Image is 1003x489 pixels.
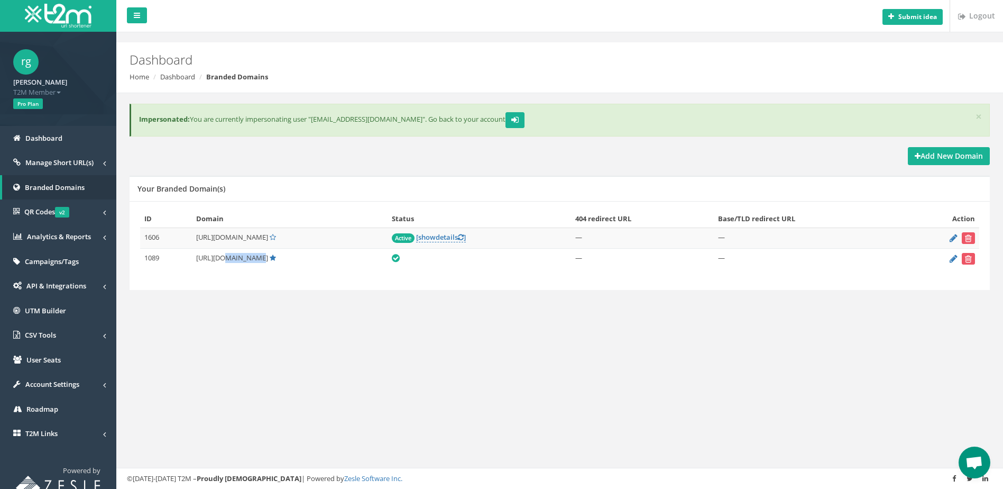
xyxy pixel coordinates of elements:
span: Campaigns/Tags [25,257,79,266]
strong: Add New Domain [915,151,983,161]
h5: Your Branded Domain(s) [137,185,225,193]
b: Submit idea [898,12,937,21]
th: ID [140,210,192,228]
td: — [571,228,714,249]
a: Default [270,253,276,262]
a: Set Default [270,232,276,242]
th: Status [388,210,570,228]
td: — [571,249,714,269]
th: Action [904,210,979,228]
a: Open chat [959,447,990,478]
button: Submit idea [882,9,943,25]
span: Active [392,233,415,243]
a: Home [130,72,149,81]
span: Analytics & Reports [27,232,91,241]
a: [PERSON_NAME] T2M Member [13,75,103,97]
span: T2M Links [25,429,58,438]
a: Add New Domain [908,147,990,165]
a: Dashboard [160,72,195,81]
span: show [418,232,436,242]
span: User Seats [26,355,61,365]
span: [URL][DOMAIN_NAME] [196,253,268,262]
div: You are currently impersonating user "[EMAIL_ADDRESS][DOMAIN_NAME]". Go back to your account [130,104,990,137]
span: Account Settings [25,379,79,389]
td: 1606 [140,228,192,249]
span: Dashboard [25,133,62,143]
button: × [976,111,982,122]
span: Powered by [63,466,100,475]
th: 404 redirect URL [571,210,714,228]
span: Branded Domains [25,183,85,192]
span: API & Integrations [26,281,86,291]
strong: [PERSON_NAME] [13,77,67,87]
b: Impersonated: [139,114,190,124]
a: Zesle Software Inc. [344,474,402,483]
span: T2M Member [13,87,103,97]
span: rg [13,49,39,75]
h2: Dashboard [130,53,844,67]
th: Base/TLD redirect URL [714,210,904,228]
td: — [714,249,904,269]
span: [URL][DOMAIN_NAME] [196,232,268,242]
span: Pro Plan [13,98,43,109]
td: 1089 [140,249,192,269]
th: Domain [192,210,388,228]
span: Manage Short URL(s) [25,158,94,167]
strong: Proudly [DEMOGRAPHIC_DATA] [197,474,301,483]
strong: Branded Domains [206,72,268,81]
span: CSV Tools [25,330,56,340]
span: v2 [55,207,69,218]
td: — [714,228,904,249]
span: QR Codes [24,207,69,216]
div: ©[DATE]-[DATE] T2M – | Powered by [127,474,992,484]
span: Roadmap [26,404,58,414]
a: [showdetails] [416,232,466,242]
span: UTM Builder [25,306,66,315]
img: T2M [25,4,91,28]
